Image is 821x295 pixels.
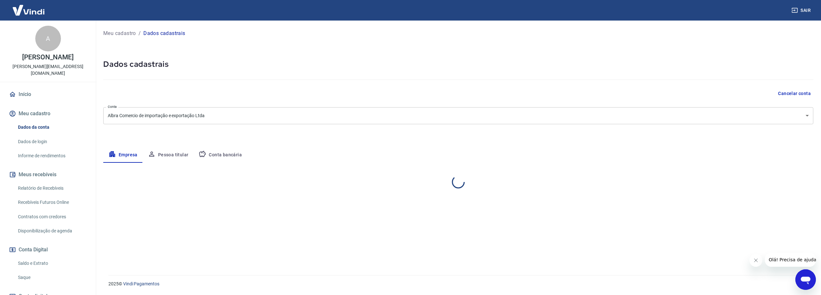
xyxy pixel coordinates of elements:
[108,104,117,109] label: Conta
[5,63,91,77] p: [PERSON_NAME][EMAIL_ADDRESS][DOMAIN_NAME]
[749,254,762,267] iframe: Fechar mensagem
[15,210,88,223] a: Contratos com credores
[15,224,88,238] a: Disponibilização de agenda
[8,0,49,20] img: Vindi
[22,54,73,61] p: [PERSON_NAME]
[15,196,88,209] a: Recebíveis Futuros Online
[765,253,816,267] iframe: Mensagem da empresa
[103,30,136,37] a: Meu cadastro
[8,243,88,257] button: Conta Digital
[103,147,143,163] button: Empresa
[35,26,61,51] div: A
[8,87,88,101] a: Início
[8,107,88,121] button: Meu cadastro
[4,4,54,10] span: Olá! Precisa de ajuda?
[103,107,813,124] div: Albra Comercio de importação e exportação Ltda
[8,168,88,182] button: Meus recebíveis
[139,30,141,37] p: /
[15,135,88,148] a: Dados de login
[15,182,88,195] a: Relatório de Recebíveis
[15,257,88,270] a: Saldo e Extrato
[775,88,813,100] button: Cancelar conta
[103,59,813,69] h5: Dados cadastrais
[15,121,88,134] a: Dados da conta
[15,149,88,162] a: Informe de rendimentos
[143,147,194,163] button: Pessoa titular
[15,271,88,284] a: Saque
[123,281,159,286] a: Vindi Pagamentos
[790,4,813,16] button: Sair
[795,269,816,290] iframe: Botão para abrir a janela de mensagens
[143,30,185,37] p: Dados cadastrais
[108,281,806,287] p: 2025 ©
[193,147,247,163] button: Conta bancária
